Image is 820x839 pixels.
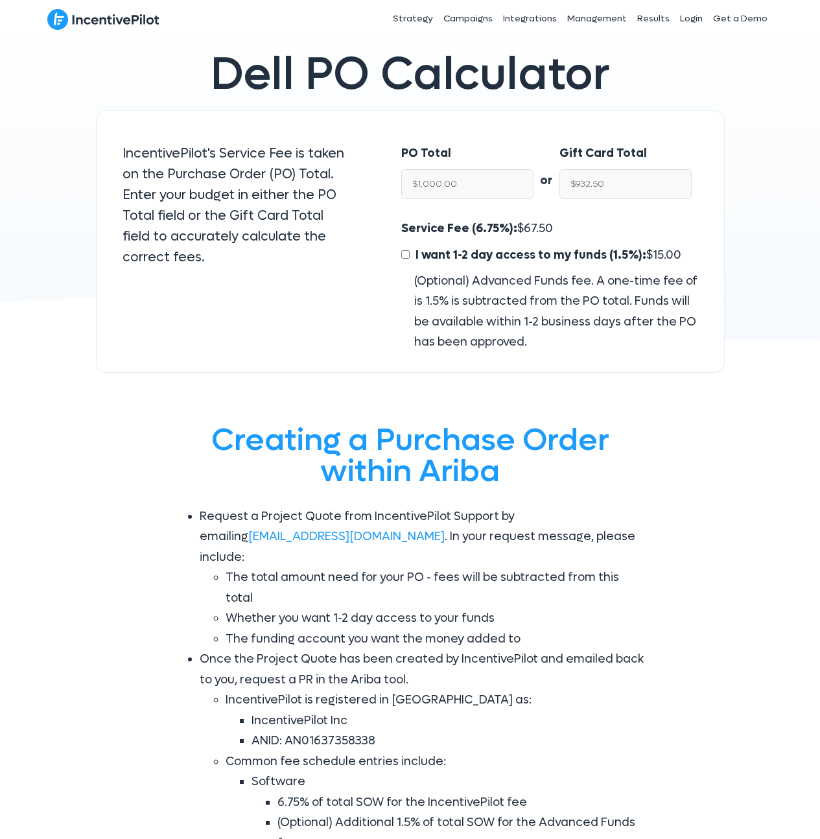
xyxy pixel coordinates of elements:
span: Service Fee (6.75%): [401,221,517,236]
nav: Header Menu [299,3,773,35]
a: [EMAIL_ADDRESS][DOMAIN_NAME] [248,529,445,544]
a: Results [632,3,675,35]
a: Campaigns [438,3,498,35]
li: The funding account you want the money added to [226,629,647,650]
span: 15.00 [653,248,681,263]
li: The total amount need for your PO - fees will be subtracted from this total [226,567,647,608]
li: IncentivePilot is registered in [GEOGRAPHIC_DATA] as: [226,690,647,751]
li: 6.75% of total SOW for the IncentivePilot fee [277,792,647,813]
a: Strategy [388,3,438,35]
label: Gift Card Total [559,143,647,164]
p: IncentivePilot's Service Fee is taken on the Purchase Order (PO) Total. Enter your budget in eith... [123,143,350,268]
label: PO Total [401,143,451,164]
a: Integrations [498,3,562,35]
div: or [533,143,559,191]
div: $ [401,219,697,353]
li: IncentivePilot Inc [252,711,647,731]
span: 67.50 [524,221,553,236]
li: ANID: AN01637358338 [252,731,647,751]
img: IncentivePilot [47,8,159,30]
span: I want 1-2 day access to my funds (1.5%): [416,248,646,263]
span: $ [412,248,681,263]
a: Login [675,3,708,35]
li: Request a Project Quote from IncentivePilot Support by emailing . In your request message, please... [200,506,647,650]
input: I want 1-2 day access to my funds (1.5%):$15.00 [401,250,410,259]
a: Get a Demo [708,3,773,35]
li: Whether you want 1-2 day access to your funds [226,608,647,629]
span: Dell PO Calculator [211,45,610,104]
div: (Optional) Advanced Funds fee. A one-time fee of is 1.5% is subtracted from the PO total. Funds w... [401,271,697,353]
span: Creating a Purchase Order within Ariba [211,419,609,491]
a: Management [562,3,632,35]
